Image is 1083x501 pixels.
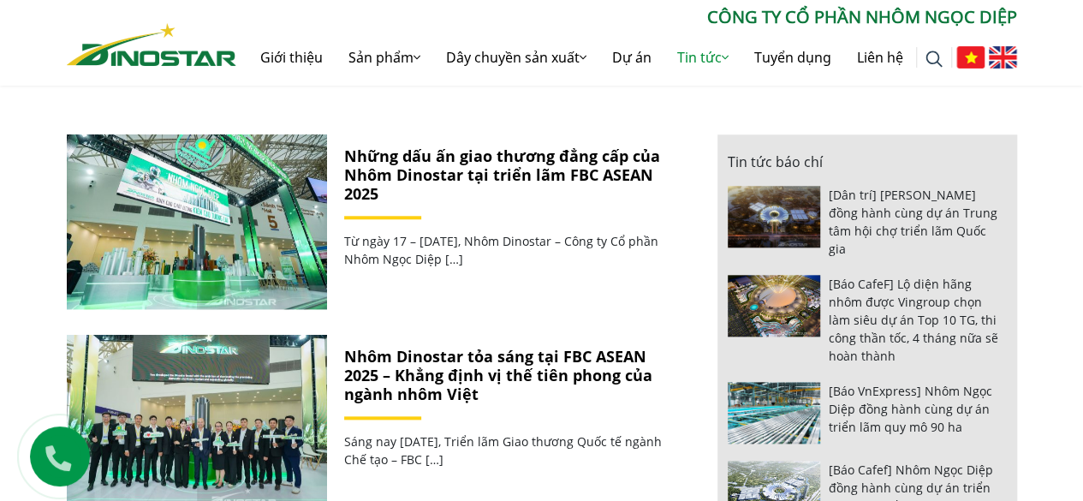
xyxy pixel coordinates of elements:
img: Những dấu ấn giao thương đẳng cấp của Nhôm Dinostar tại triển lãm FBC ASEAN 2025 [66,134,326,309]
img: Nhôm Dinostar [67,23,236,66]
p: CÔNG TY CỔ PHẦN NHÔM NGỌC DIỆP [236,4,1017,30]
img: [Báo VnExpress] Nhôm Ngọc Diệp đồng hành cùng dự án triển lãm quy mô 90 ha [728,382,821,444]
p: Sáng nay [DATE], Triển lãm Giao thương Quốc tế ngành Chế tạo – FBC […] [344,432,675,468]
img: search [925,51,943,68]
img: [Dân trí] Nhôm Ngọc Diệp đồng hành cùng dự án Trung tâm hội chợ triển lãm Quốc gia [728,186,821,248]
a: Nhôm Dinostar tỏa sáng tại FBC ASEAN 2025 – Khẳng định vị thế tiên phong của ngành nhôm Việt [344,346,652,403]
a: Những dấu ấn giao thương đẳng cấp của Nhôm Dinostar tại triển lãm FBC ASEAN 2025 [67,134,327,309]
a: [Báo VnExpress] Nhôm Ngọc Diệp đồng hành cùng dự án triển lãm quy mô 90 ha [829,383,992,435]
a: Tin tức [664,30,741,85]
a: Dự án [599,30,664,85]
a: Sản phẩm [336,30,433,85]
img: [Báo CafeF] Lộ diện hãng nhôm được Vingroup chọn làm siêu dự án Top 10 TG, thi công thần tốc, 4 t... [728,275,821,337]
a: Những dấu ấn giao thương đẳng cấp của Nhôm Dinostar tại triển lãm FBC ASEAN 2025 [344,146,660,203]
p: Tin tức báo chí [728,152,1007,172]
img: Tiếng Việt [956,46,985,69]
p: Từ ngày 17 – [DATE], Nhôm Dinostar – Công ty Cổ phần Nhôm Ngọc Diệp […] [344,232,675,268]
a: Liên hệ [844,30,916,85]
a: [Dân trí] [PERSON_NAME] đồng hành cùng dự án Trung tâm hội chợ triển lãm Quốc gia [829,187,997,257]
a: Dây chuyền sản xuất [433,30,599,85]
a: Tuyển dụng [741,30,844,85]
a: [Báo CafeF] Lộ diện hãng nhôm được Vingroup chọn làm siêu dự án Top 10 TG, thi công thần tốc, 4 t... [829,276,998,364]
img: English [989,46,1017,69]
a: Giới thiệu [247,30,336,85]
